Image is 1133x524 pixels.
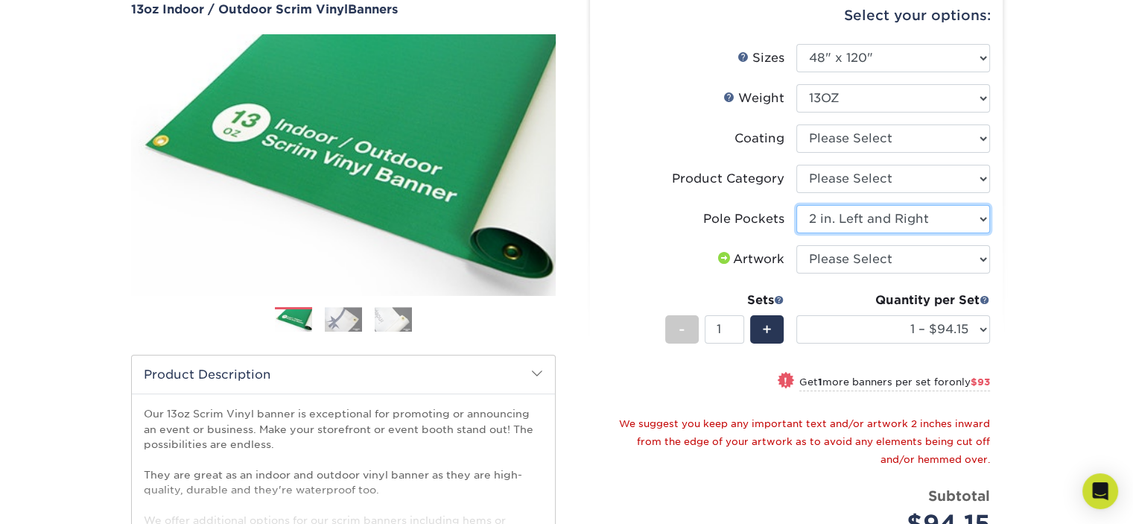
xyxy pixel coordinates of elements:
[949,376,990,388] span: only
[672,170,784,188] div: Product Category
[679,318,685,341] span: -
[619,418,990,465] small: We suggest you keep any important text and/or artwork 2 inches inward from the edge of your artwo...
[375,307,412,332] img: Banners 03
[131,2,348,16] span: 13oz Indoor / Outdoor Scrim Vinyl
[737,49,784,67] div: Sizes
[4,479,127,519] iframe: Google Customer Reviews
[734,130,784,148] div: Coating
[799,376,990,391] small: Get more banners per set for
[131,2,556,16] a: 13oz Indoor / Outdoor Scrim VinylBanners
[325,307,362,332] img: Banners 02
[784,373,787,389] span: !
[723,89,784,107] div: Weight
[818,376,822,388] strong: 1
[131,2,556,16] h1: Banners
[703,210,784,228] div: Pole Pockets
[715,250,784,268] div: Artwork
[275,308,312,333] img: Banners 01
[131,18,556,312] img: 13oz Indoor / Outdoor Scrim Vinyl 01
[762,318,772,341] span: +
[665,291,784,309] div: Sets
[132,356,555,394] h2: Product Description
[1082,473,1118,509] div: Open Intercom Messenger
[796,291,990,309] div: Quantity per Set
[971,376,990,388] span: $93
[928,487,990,504] strong: Subtotal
